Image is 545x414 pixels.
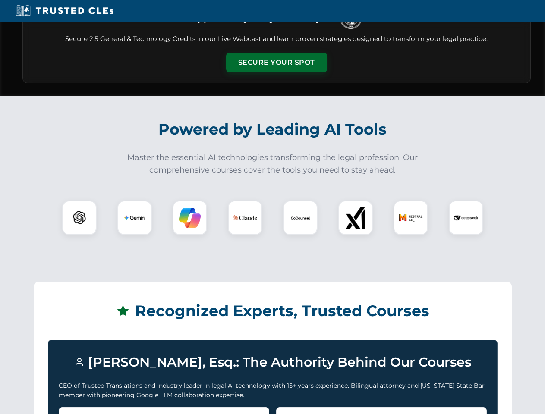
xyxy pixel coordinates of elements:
[173,201,207,235] div: Copilot
[179,207,201,229] img: Copilot Logo
[283,201,318,235] div: CoCounsel
[48,296,498,326] h2: Recognized Experts, Trusted Courses
[233,206,257,230] img: Claude Logo
[124,207,145,229] img: Gemini Logo
[290,207,311,229] img: CoCounsel Logo
[394,201,428,235] div: Mistral AI
[226,53,327,72] button: Secure Your Spot
[345,207,366,229] img: xAI Logo
[399,206,423,230] img: Mistral AI Logo
[454,206,478,230] img: DeepSeek Logo
[59,351,487,374] h3: [PERSON_NAME], Esq.: The Authority Behind Our Courses
[338,201,373,235] div: xAI
[34,114,512,144] h2: Powered by Leading AI Tools
[117,201,152,235] div: Gemini
[33,34,520,44] p: Secure 2.5 General & Technology Credits in our Live Webcast and learn proven strategies designed ...
[449,201,483,235] div: DeepSeek
[67,205,92,230] img: ChatGPT Logo
[13,4,116,17] img: Trusted CLEs
[62,201,97,235] div: ChatGPT
[122,151,424,176] p: Master the essential AI technologies transforming the legal profession. Our comprehensive courses...
[228,201,262,235] div: Claude
[59,381,487,400] p: CEO of Trusted Translations and industry leader in legal AI technology with 15+ years experience....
